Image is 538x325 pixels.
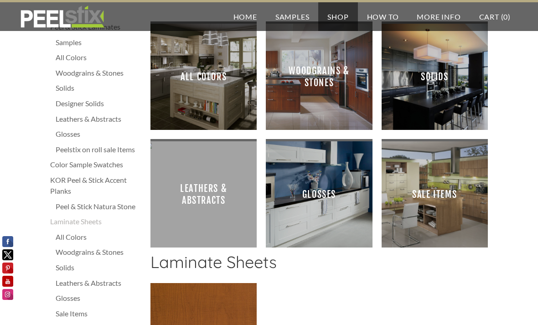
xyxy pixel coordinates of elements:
a: How To [358,2,408,31]
span: Leathers & Abstracts [158,149,249,240]
a: Woodgrains & Stones [56,247,141,258]
a: Cart (0) [470,2,520,31]
span: All Colors [158,31,249,123]
a: Sale Items [382,141,488,248]
a: Leathers & Abstracts [56,113,141,124]
a: Designer Solids [56,98,141,109]
a: More Info [408,2,470,31]
a: Laminate Sheets [50,216,141,227]
a: All Colors [56,52,141,63]
a: Leathers & Abstracts [56,278,141,289]
a: Home [224,2,266,31]
a: Sale Items [56,308,141,319]
span: Woodgrains & Stones [273,31,365,123]
a: KOR Peel & Stick Accent Planks [50,175,141,196]
span: 0 [503,12,508,21]
a: Woodgrains & Stones [266,24,372,130]
a: Glosses [56,129,141,139]
img: REFACE SUPPLIES [18,5,106,28]
span: Sale Items [389,149,481,240]
a: Shop [318,2,357,31]
a: All Colors [56,232,141,242]
a: Solids [382,24,488,130]
a: Glosses [266,141,372,248]
a: Color Sample Swatches [50,159,141,170]
a: Peelstix on roll sale Items [56,144,141,155]
h2: Laminate Sheets [150,252,488,279]
span: Glosses [273,149,365,240]
a: Solids [56,83,141,93]
a: Leathers & Abstracts [150,141,257,248]
a: Glosses [56,293,141,304]
span: Solids [389,31,481,123]
a: All Colors [150,24,257,130]
a: Woodgrains & Stones [56,67,141,78]
a: Solids [56,262,141,273]
a: Peel & Stick Natura Stone [56,201,141,212]
a: Samples [266,2,319,31]
a: Samples [56,37,141,48]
